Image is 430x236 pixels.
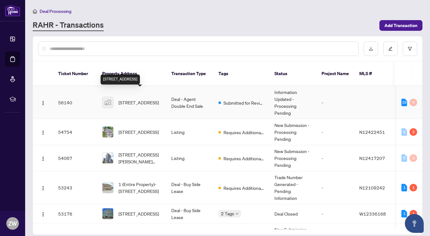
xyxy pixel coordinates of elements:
span: [STREET_ADDRESS][PERSON_NAME][PERSON_NAME] [119,151,161,165]
div: 2 [410,128,417,136]
span: ZW [8,219,17,228]
span: Submitted for Review [223,99,264,106]
th: Transaction Type [166,62,213,86]
span: Requires Additional Docs [223,184,264,191]
button: Add Transaction [379,20,422,31]
img: thumbnail-img [102,97,113,108]
img: Logo [41,186,46,191]
button: edit [383,41,398,56]
div: 19 [401,99,407,106]
span: [STREET_ADDRESS] [119,210,159,217]
td: - [317,204,354,223]
img: thumbnail-img [102,182,113,193]
span: filter [408,47,412,51]
button: filter [403,41,417,56]
img: thumbnail-img [102,208,113,219]
td: 54067 [53,145,97,171]
td: - [317,86,354,119]
div: 0 [410,99,417,106]
span: edit [388,47,393,51]
span: download [369,47,373,51]
td: New Submission - Processing Pending [269,119,317,145]
span: N12422451 [359,129,385,135]
td: Listing [166,119,213,145]
img: logo [5,5,20,16]
button: Logo [38,127,48,137]
span: home [33,9,37,14]
img: Logo [41,156,46,161]
span: Requires Additional Docs [223,129,264,136]
img: thumbnail-img [102,127,113,137]
th: MLS # [354,62,392,86]
span: N12109242 [359,185,385,190]
a: RAHR - Transactions [33,20,104,31]
button: Logo [38,97,48,107]
td: Deal - Buy Side Lease [166,204,213,223]
span: 2 Tags [221,210,234,217]
span: Deal Processing [40,8,71,14]
div: 1 [401,184,407,191]
div: [STREET_ADDRESS] [101,74,140,85]
td: New Submission - Processing Pending [269,145,317,171]
button: Logo [38,183,48,193]
img: thumbnail-img [102,153,113,163]
th: Project Name [317,62,354,86]
div: 0 [401,128,407,136]
img: Logo [41,101,46,106]
button: download [364,41,378,56]
td: Listing [166,145,213,171]
div: 1 [401,210,407,217]
span: Add Transaction [384,20,417,30]
td: 56140 [53,86,97,119]
td: Deal Closed [269,204,317,223]
button: Logo [38,153,48,163]
td: 53176 [53,204,97,223]
span: 1 (Entire Property)-[STREET_ADDRESS] [119,181,161,195]
span: Requires Additional Docs [223,155,264,162]
th: Property Address [97,62,166,86]
div: 1 [410,184,417,191]
div: 0 [401,154,407,162]
button: Logo [38,209,48,219]
span: [STREET_ADDRESS] [119,99,159,106]
td: - [317,145,354,171]
img: Logo [41,130,46,135]
td: Deal - Buy Side Lease [166,171,213,204]
span: down [235,212,239,215]
td: Information Updated - Processing Pending [269,86,317,119]
span: N12417207 [359,155,385,161]
span: W12336168 [359,211,386,217]
th: Status [269,62,317,86]
div: 0 [410,154,417,162]
td: 54754 [53,119,97,145]
td: - [317,119,354,145]
img: Logo [41,212,46,217]
th: Tags [213,62,269,86]
div: 1 [410,210,417,217]
td: Deal - Agent Double End Sale [166,86,213,119]
td: 53243 [53,171,97,204]
td: Trade Number Generated - Pending Information [269,171,317,204]
span: [STREET_ADDRESS] [119,129,159,135]
button: Open asap [405,214,424,233]
th: Ticket Number [53,62,97,86]
td: - [317,171,354,204]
